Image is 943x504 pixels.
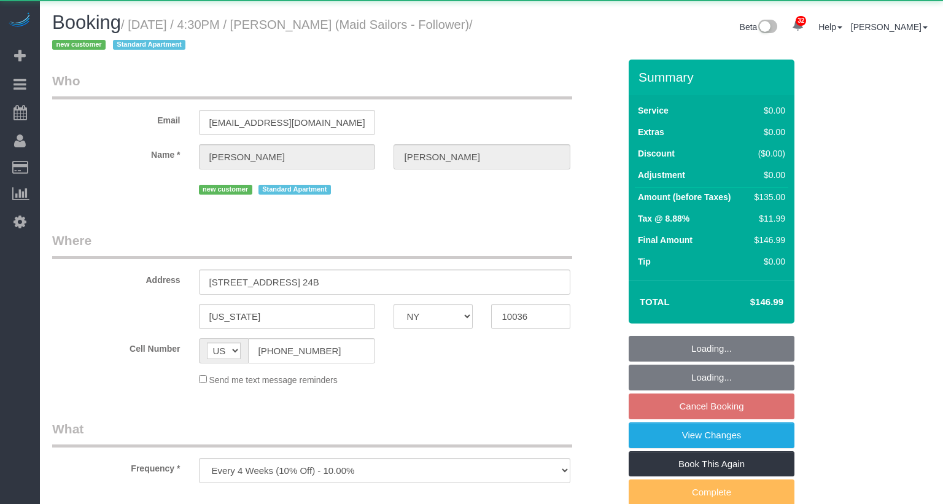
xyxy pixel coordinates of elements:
legend: What [52,420,572,448]
span: Send me text message reminders [209,375,337,385]
label: Email [43,110,190,126]
a: [PERSON_NAME] [851,22,928,32]
a: Book This Again [629,451,794,477]
span: 32 [796,16,806,26]
label: Service [638,104,669,117]
label: Amount (before Taxes) [638,191,731,203]
div: $0.00 [750,126,785,138]
label: Tax @ 8.88% [638,212,689,225]
label: Address [43,269,190,286]
input: City [199,304,376,329]
img: Automaid Logo [7,12,32,29]
input: Zip Code [491,304,570,329]
div: $135.00 [750,191,785,203]
div: $0.00 [750,255,785,268]
input: Cell Number [248,338,376,363]
input: First Name [199,144,376,169]
strong: Total [640,297,670,307]
img: New interface [757,20,777,36]
a: View Changes [629,422,794,448]
small: / [DATE] / 4:30PM / [PERSON_NAME] (Maid Sailors - Follower) [52,18,473,52]
span: / [52,18,473,52]
span: new customer [52,40,106,50]
span: new customer [199,185,252,195]
span: Standard Apartment [258,185,332,195]
div: $11.99 [750,212,785,225]
input: Email [199,110,376,135]
div: $146.99 [750,234,785,246]
label: Discount [638,147,675,160]
span: Standard Apartment [113,40,186,50]
a: 32 [786,12,810,39]
label: Frequency * [43,458,190,475]
div: $0.00 [750,169,785,181]
label: Extras [638,126,664,138]
label: Tip [638,255,651,268]
label: Cell Number [43,338,190,355]
h3: Summary [638,70,788,84]
a: Help [818,22,842,32]
legend: Who [52,72,572,99]
span: Booking [52,12,121,33]
div: ($0.00) [750,147,785,160]
h4: $146.99 [713,297,783,308]
div: $0.00 [750,104,785,117]
label: Adjustment [638,169,685,181]
label: Final Amount [638,234,693,246]
label: Name * [43,144,190,161]
a: Beta [740,22,778,32]
legend: Where [52,231,572,259]
input: Last Name [394,144,570,169]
